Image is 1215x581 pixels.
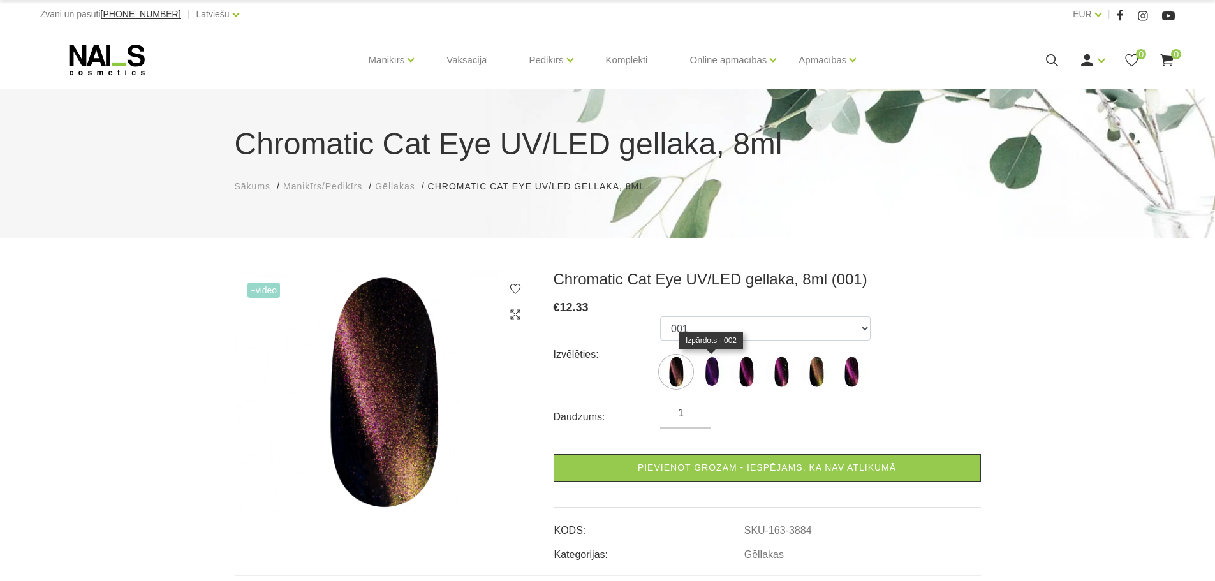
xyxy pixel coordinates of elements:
div: Izvēlēties: [554,344,661,365]
a: 0 [1159,52,1175,68]
span: Manikīrs/Pedikīrs [283,181,362,191]
span: 12.33 [560,301,589,314]
a: Latviešu [196,6,230,22]
div: Daudzums: [554,407,661,427]
span: | [188,6,190,22]
label: Nav atlikumā [660,356,692,388]
a: Manikīrs [369,34,405,85]
li: Chromatic Cat Eye UV/LED gellaka, 8ml [428,180,658,193]
a: Vaksācija [436,29,497,91]
span: Sākums [235,181,271,191]
a: 0 [1124,52,1140,68]
h3: Chromatic Cat Eye UV/LED gellaka, 8ml (001) [554,270,981,289]
span: Gēllakas [375,181,415,191]
a: Pievienot grozam [554,454,981,482]
a: Apmācības [799,34,846,85]
img: ... [800,356,832,388]
span: | [1108,6,1110,22]
a: Gēllakas [375,180,415,193]
a: Manikīrs/Pedikīrs [283,180,362,193]
img: Chromatic Cat Eye UV/LED gellaka, 8ml [235,270,534,515]
img: ... [695,356,727,388]
a: EUR [1073,6,1092,22]
a: SKU-163-3884 [744,525,812,536]
span: +Video [247,283,281,298]
img: ... [765,356,797,388]
a: Gēllakas [744,549,784,561]
span: 0 [1136,49,1146,59]
img: ... [730,356,762,388]
a: Online apmācības [689,34,767,85]
a: [PHONE_NUMBER] [101,10,181,19]
a: Komplekti [596,29,658,91]
img: ... [660,356,692,388]
span: 0 [1171,49,1181,59]
a: Sākums [235,180,271,193]
span: [PHONE_NUMBER] [101,9,181,19]
span: € [554,301,560,314]
a: Pedikīrs [529,34,563,85]
label: Nav atlikumā [695,356,727,388]
img: ... [836,356,867,388]
label: Nav atlikumā [800,356,832,388]
td: KODS: [554,514,744,538]
h1: Chromatic Cat Eye UV/LED gellaka, 8ml [235,121,981,167]
div: Zvani un pasūti [40,6,181,22]
label: Nav atlikumā [765,356,797,388]
td: Kategorijas: [554,538,744,563]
